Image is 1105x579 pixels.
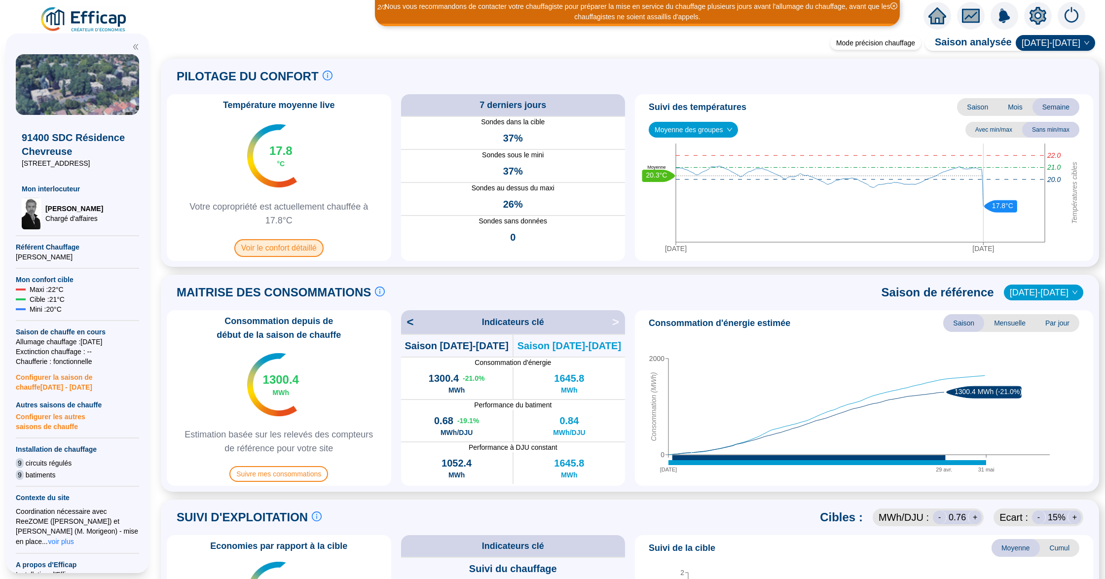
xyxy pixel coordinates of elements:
[955,388,1022,396] text: 1300.4 MWh (-21.0%)
[312,511,322,521] span: info-circle
[503,131,523,145] span: 37%
[377,3,386,11] i: 2 / 3
[30,285,64,294] span: Maxi : 22 °C
[16,275,139,285] span: Mon confort cible
[1035,314,1079,332] span: Par jour
[323,71,332,80] span: info-circle
[559,414,579,428] span: 0.84
[1048,510,1066,524] span: 15 %
[16,252,139,262] span: [PERSON_NAME]
[263,372,299,388] span: 1300.4
[277,159,285,169] span: °C
[999,510,1028,524] span: Ecart :
[655,122,732,137] span: Moyenne des groupes
[132,43,139,50] span: double-left
[204,539,353,553] span: Economies par rapport à la cible
[177,285,371,300] span: MAITRISE DES CONSOMMATIONS
[830,36,921,50] div: Mode précision chauffage
[1072,289,1078,295] span: down
[879,510,929,524] span: MWh /DJU :
[649,316,790,330] span: Consommation d'énergie estimée
[943,314,984,332] span: Saison
[457,416,479,426] span: -19.1 %
[561,470,577,480] span: MWh
[998,98,1032,116] span: Mois
[933,510,947,524] div: -
[517,339,621,353] span: Saison [DATE]-[DATE]
[22,184,133,194] span: Mon interlocuteur
[217,98,341,112] span: Température moyenne live
[16,337,139,347] span: Allumage chauffage : [DATE]
[882,285,994,300] span: Saison de référence
[26,470,56,480] span: batiments
[647,165,665,170] text: Moyenne
[554,456,584,470] span: 1645.8
[16,560,139,570] span: A propos d'Efficap
[984,314,1035,332] span: Mensuelle
[234,239,324,257] span: Voir le confort détaillé
[401,314,414,330] span: <
[965,122,1022,138] span: Avec min/max
[1084,40,1090,46] span: down
[247,353,297,416] img: indicateur températures
[1032,98,1079,116] span: Semaine
[30,304,62,314] span: Mini : 20 °C
[45,204,103,214] span: [PERSON_NAME]
[469,562,557,576] span: Suivi du chauffage
[1047,151,1061,159] tspan: 22.0
[269,143,293,159] span: 17.8
[22,131,133,158] span: 91400 SDC Résidence Chevreuse
[978,467,994,472] tspan: 31 mai
[441,428,473,437] span: MWh/DJU
[273,388,289,398] span: MWh
[375,287,385,296] span: info-circle
[972,245,994,253] tspan: [DATE]
[936,467,952,472] tspan: 29 avr.
[48,536,74,547] button: voir plus
[1047,176,1061,183] tspan: 20.0
[22,198,41,229] img: Chargé d'affaires
[171,314,387,342] span: Consommation depuis de début de la saison de chauffe
[510,230,516,244] span: 0
[376,1,898,22] div: Nous vous recommandons de contacter votre chauffagiste pour préparer la mise en service du chauff...
[26,458,72,468] span: circuits régulés
[39,6,129,34] img: efficap energie logo
[1010,285,1077,300] span: 2022-2023
[649,355,664,362] tspan: 2000
[649,541,715,555] span: Suivi de la cible
[16,357,139,366] span: Chaufferie : fonctionnelle
[429,371,459,385] span: 1300.4
[171,200,387,227] span: Votre copropriété est actuellement chauffée à 17.8°C
[16,400,139,410] span: Autres saisons de chauffe
[925,35,1012,51] span: Saison analysée
[957,98,998,116] span: Saison
[646,171,667,179] text: 20.3°C
[247,124,297,187] img: indicateur températures
[401,117,626,127] span: Sondes dans la cible
[171,428,387,455] span: Estimation basée sur les relevés des compteurs de référence pour votre site
[820,509,863,525] span: Cibles :
[649,100,746,114] span: Suivi des températures
[665,245,687,253] tspan: [DATE]
[1029,7,1047,25] span: setting
[401,150,626,160] span: Sondes sous le mini
[177,509,308,525] span: SUIVI D'EXPLOITATION
[680,569,684,577] tspan: 2
[401,400,626,410] span: Performance du batiment
[16,242,139,252] span: Référent Chauffage
[949,510,966,524] span: 0.76
[561,385,577,395] span: MWh
[401,216,626,226] span: Sondes sans données
[1068,510,1081,524] div: +
[16,493,139,503] span: Contexte du site
[45,214,103,223] span: Chargé d'affaires
[1070,162,1078,224] tspan: Températures cibles
[463,373,484,383] span: -21.0 %
[16,327,139,337] span: Saison de chauffe en cours
[1022,36,1089,50] span: 2024-2025
[448,470,465,480] span: MWh
[229,466,328,482] span: Suivre mes consommations
[890,2,897,9] span: close-circle
[612,314,625,330] span: >
[1058,2,1085,30] img: alerts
